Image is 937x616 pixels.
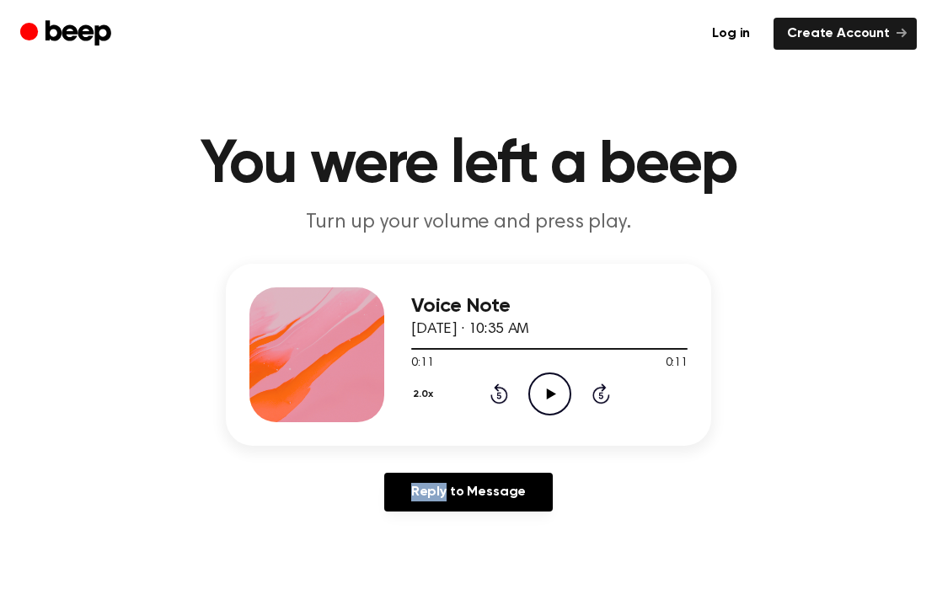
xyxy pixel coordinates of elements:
a: Reply to Message [384,473,553,512]
h3: Voice Note [411,295,688,318]
span: 0:11 [411,355,433,372]
p: Turn up your volume and press play. [145,209,792,237]
span: 0:11 [666,355,688,372]
a: Create Account [774,18,917,50]
h1: You were left a beep [37,135,900,196]
span: [DATE] · 10:35 AM [411,322,529,337]
a: Log in [699,18,763,50]
button: 2.0x [411,380,440,409]
a: Beep [20,18,115,51]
